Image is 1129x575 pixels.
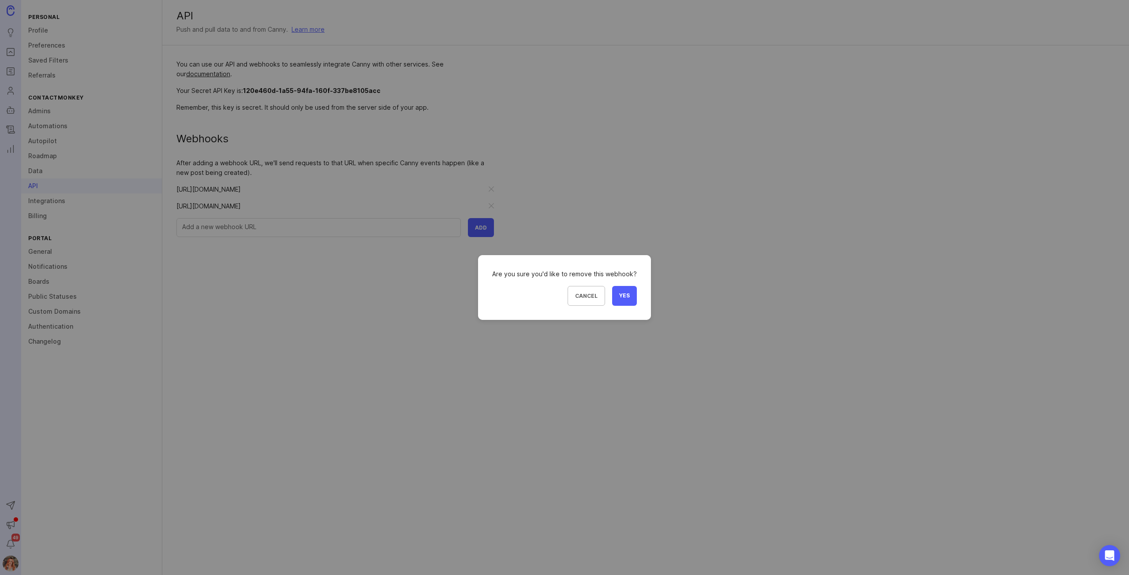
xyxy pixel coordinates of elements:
span: Cancel [575,293,598,299]
div: Open Intercom Messenger [1099,545,1120,566]
span: Yes [619,292,630,300]
button: Yes [612,286,637,306]
button: Cancel [568,286,605,306]
div: Are you sure you'd like to remove this webhook? [492,269,637,279]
